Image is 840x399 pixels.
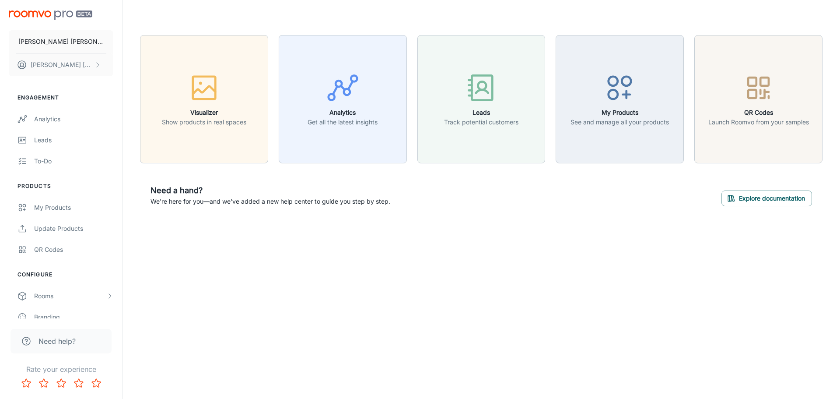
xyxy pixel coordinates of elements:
a: Explore documentation [721,193,812,202]
img: Roomvo PRO Beta [9,11,92,20]
p: Show products in real spaces [162,117,246,127]
h6: My Products [570,108,669,117]
h6: Leads [444,108,518,117]
h6: Need a hand? [150,184,390,197]
button: LeadsTrack potential customers [417,35,546,163]
button: [PERSON_NAME] [PERSON_NAME] [9,30,113,53]
button: [PERSON_NAME] [PERSON_NAME] [9,53,113,76]
a: AnalyticsGet all the latest insights [279,94,407,103]
a: My ProductsSee and manage all your products [556,94,684,103]
p: See and manage all your products [570,117,669,127]
p: Get all the latest insights [308,117,378,127]
a: QR CodesLaunch Roomvo from your samples [694,94,822,103]
div: QR Codes [34,245,113,254]
p: Track potential customers [444,117,518,127]
div: Update Products [34,224,113,233]
button: VisualizerShow products in real spaces [140,35,268,163]
h6: Analytics [308,108,378,117]
div: Analytics [34,114,113,124]
p: Launch Roomvo from your samples [708,117,809,127]
p: [PERSON_NAME] [PERSON_NAME] [18,37,104,46]
a: LeadsTrack potential customers [417,94,546,103]
div: To-do [34,156,113,166]
button: AnalyticsGet all the latest insights [279,35,407,163]
p: [PERSON_NAME] [PERSON_NAME] [31,60,92,70]
h6: QR Codes [708,108,809,117]
button: QR CodesLaunch Roomvo from your samples [694,35,822,163]
div: Leads [34,135,113,145]
div: My Products [34,203,113,212]
h6: Visualizer [162,108,246,117]
button: My ProductsSee and manage all your products [556,35,684,163]
button: Explore documentation [721,191,812,206]
p: We're here for you—and we've added a new help center to guide you step by step. [150,197,390,206]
